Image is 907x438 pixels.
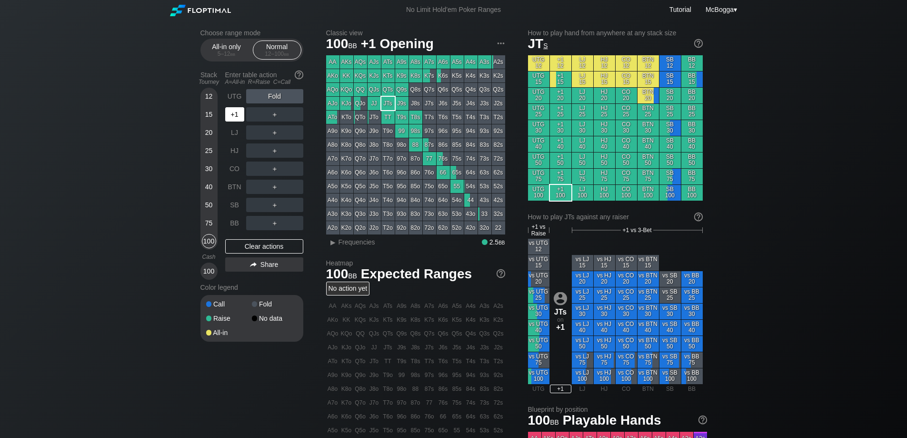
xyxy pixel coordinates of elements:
[340,207,353,221] div: K3o
[450,180,464,193] div: 55
[225,198,244,212] div: SB
[354,207,367,221] div: Q3o
[340,124,353,138] div: K9o
[659,88,681,103] div: SB 20
[395,166,409,179] div: 96o
[225,107,244,122] div: +1
[354,152,367,165] div: Q7o
[381,111,395,124] div: TT
[246,198,303,212] div: ＋
[478,194,491,207] div: 43s
[478,97,491,110] div: J3s
[450,55,464,69] div: A5s
[478,55,491,69] div: A3s
[423,194,436,207] div: 74o
[340,55,353,69] div: AKs
[225,125,244,140] div: LJ
[202,89,216,103] div: 12
[492,194,505,207] div: 42s
[616,104,637,120] div: CO 25
[550,88,571,103] div: +1 20
[257,51,297,57] div: 12 – 100
[354,194,367,207] div: Q4o
[659,153,681,168] div: SB 50
[246,89,303,103] div: Fold
[572,120,593,136] div: LJ 30
[638,169,659,184] div: BTN 75
[681,104,703,120] div: BB 25
[464,180,478,193] div: 54s
[478,111,491,124] div: T3s
[202,198,216,212] div: 50
[693,38,704,49] img: help.32db89a4.svg
[550,185,571,201] div: +1 100
[638,136,659,152] div: BTN 40
[409,97,422,110] div: J8s
[368,69,381,82] div: KJs
[594,71,615,87] div: HJ 15
[616,169,637,184] div: CO 75
[206,329,252,336] div: All-in
[638,71,659,87] div: BTN 15
[464,124,478,138] div: 94s
[354,166,367,179] div: Q6o
[681,185,703,201] div: BB 100
[348,40,357,50] span: bb
[423,166,436,179] div: 76o
[368,138,381,152] div: J8o
[340,97,353,110] div: KJo
[326,97,339,110] div: AJo
[423,124,436,138] div: 97s
[681,55,703,71] div: BB 12
[528,88,549,103] div: UTG 20
[638,153,659,168] div: BTN 50
[492,97,505,110] div: J2s
[594,120,615,136] div: HJ 30
[492,83,505,96] div: Q2s
[450,124,464,138] div: 95s
[409,166,422,179] div: 86o
[478,83,491,96] div: Q3s
[550,169,571,184] div: +1 75
[659,120,681,136] div: SB 30
[437,138,450,152] div: 86s
[706,6,734,13] span: McBogga
[340,180,353,193] div: K5o
[202,264,216,278] div: 100
[478,180,491,193] div: 53s
[368,83,381,96] div: QJs
[550,153,571,168] div: +1 50
[381,221,395,234] div: T2o
[409,111,422,124] div: T8s
[450,138,464,152] div: 85s
[437,97,450,110] div: J6s
[368,111,381,124] div: JTo
[543,40,548,50] span: s
[354,55,367,69] div: AQs
[492,55,505,69] div: A2s
[492,111,505,124] div: T2s
[326,111,339,124] div: ATo
[528,55,549,71] div: UTG 12
[326,166,339,179] div: A6o
[354,138,367,152] div: Q8o
[381,166,395,179] div: T6o
[395,207,409,221] div: 93o
[381,207,395,221] div: T3o
[326,152,339,165] div: A7o
[478,124,491,138] div: 93s
[528,185,549,201] div: UTG 100
[368,166,381,179] div: J6o
[528,169,549,184] div: UTG 75
[594,88,615,103] div: HJ 20
[572,55,593,71] div: LJ 12
[572,185,593,201] div: LJ 100
[423,207,436,221] div: 73o
[206,301,252,307] div: Call
[464,194,478,207] div: 44
[554,292,567,305] img: icon-avatar.b40e07d9.svg
[528,136,549,152] div: UTG 40
[437,194,450,207] div: 64o
[478,166,491,179] div: 63s
[255,41,299,59] div: Normal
